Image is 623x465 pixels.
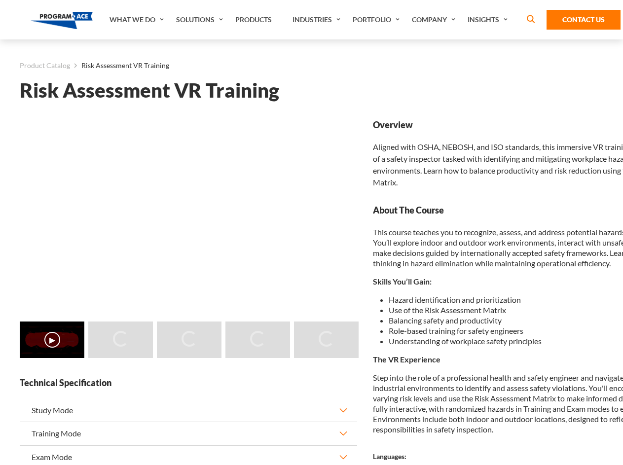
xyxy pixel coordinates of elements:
[373,452,406,461] strong: Languages:
[547,10,621,30] a: Contact Us
[20,399,357,422] button: Study Mode
[20,377,357,389] strong: Technical Specification
[20,422,357,445] button: Training Mode
[20,119,357,309] iframe: Risk Assessment VR Training - Video 0
[70,59,169,72] li: Risk Assessment VR Training
[44,332,60,348] button: ▶
[20,322,84,358] img: Risk Assessment VR Training - Video 0
[20,59,70,72] a: Product Catalog
[31,12,93,29] img: Program-Ace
